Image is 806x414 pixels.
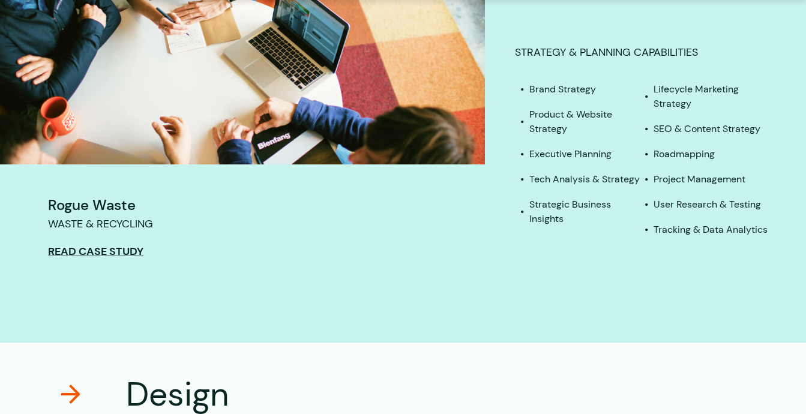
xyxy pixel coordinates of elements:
[654,82,768,111] li: Lifecycle Marketing Strategy
[654,172,768,187] li: Project Management
[48,245,143,258] a: Read Case Study
[654,197,768,212] li: User Research & Testing
[529,107,644,136] li: Product & Website Strategy
[515,44,768,61] p: Strategy & Planning Capabilities
[48,216,455,232] p: Waste & Recycling
[654,223,768,237] li: Tracking & Data Analytics
[654,147,768,161] li: Roadmapping
[654,122,768,136] li: SEO & Content Strategy
[529,197,644,226] li: Strategic Business Insights
[529,172,644,187] li: Tech Analysis & Strategy
[48,194,455,216] h4: Rogue Waste
[529,82,644,97] li: Brand Strategy
[529,147,644,161] li: Executive Planning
